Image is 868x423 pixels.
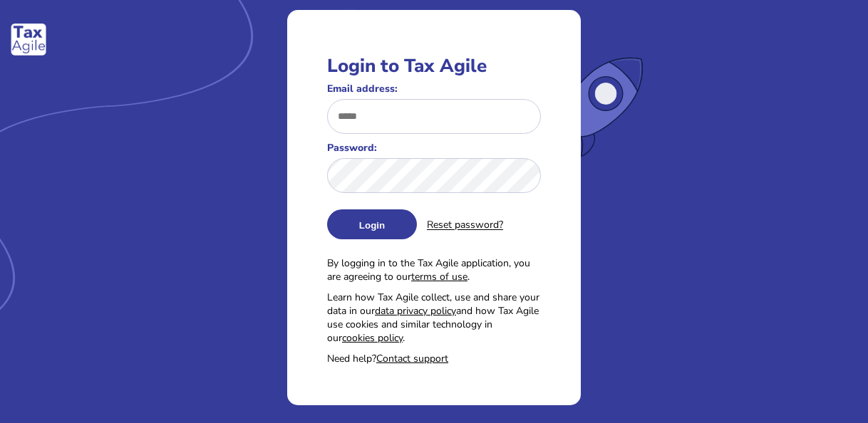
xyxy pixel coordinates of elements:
[327,256,541,283] div: By logging in to the Tax Agile application, you are agreeing to our .
[376,352,448,365] a: Contact support
[427,219,503,232] span: Click to send a reset password email
[342,331,403,345] a: cookies policy
[375,304,456,318] a: data privacy policy
[327,209,417,239] button: Login
[327,352,541,365] div: Need help?
[327,141,541,155] label: Password:
[327,53,541,78] h1: Login to Tax Agile
[411,270,467,283] a: terms of use
[327,82,541,95] label: Email address:
[327,291,541,345] div: Learn how Tax Agile collect, use and share your data in our and how Tax Agile use cookies and sim...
